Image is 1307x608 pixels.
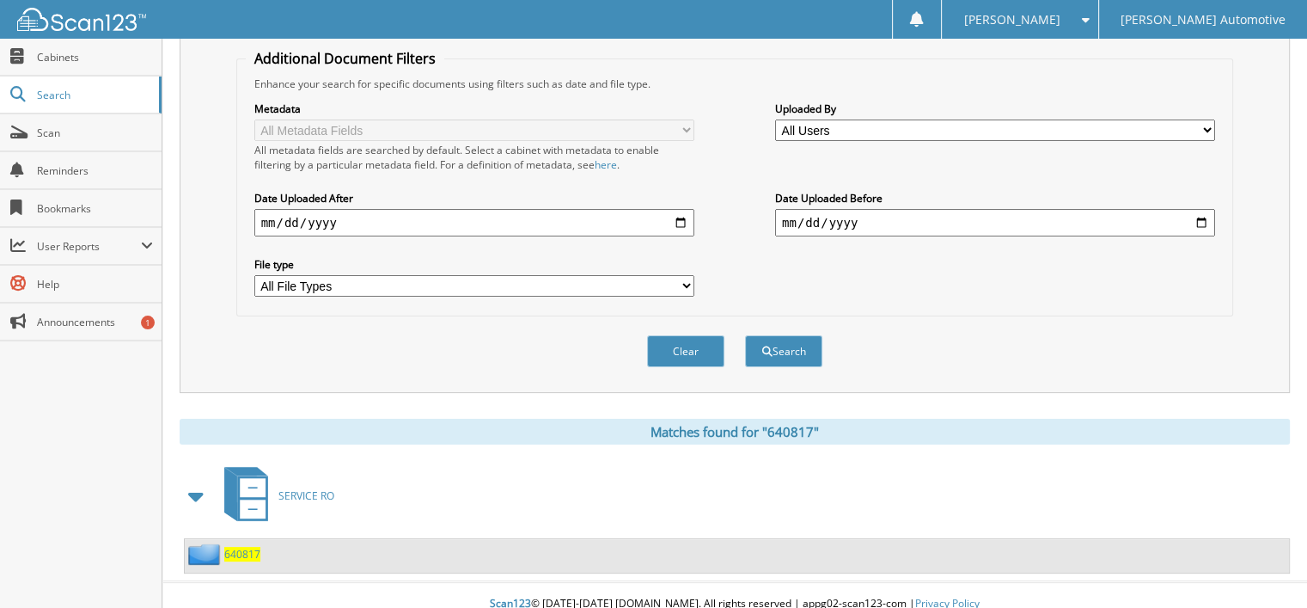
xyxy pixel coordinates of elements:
div: All metadata fields are searched by default. Select a cabinet with metadata to enable filtering b... [254,143,694,172]
label: Date Uploaded Before [775,191,1215,206]
span: Scan [37,126,153,140]
span: Cabinets [37,50,153,64]
span: User Reports [37,239,141,254]
input: end [775,209,1215,236]
label: Metadata [254,101,694,116]
span: [PERSON_NAME] [963,15,1060,25]
iframe: Chat Widget [1221,525,1307,608]
button: Clear [647,335,724,367]
input: start [254,209,694,236]
a: here [595,157,617,172]
img: folder2.png [188,544,224,565]
div: Matches found for "640817" [180,419,1290,445]
img: scan123-logo-white.svg [17,8,146,31]
span: Search [37,88,150,102]
a: 640817 [224,547,260,562]
a: SERVICE RO [214,462,334,530]
span: [PERSON_NAME] Automotive [1121,15,1286,25]
label: File type [254,257,694,272]
label: Date Uploaded After [254,191,694,206]
span: Announcements [37,315,153,329]
div: 1 [141,316,155,329]
span: Reminders [37,163,153,178]
button: Search [745,335,822,367]
legend: Additional Document Filters [246,49,444,68]
span: Bookmarks [37,201,153,216]
label: Uploaded By [775,101,1215,116]
span: Help [37,277,153,292]
span: SERVICE RO [278,488,334,503]
div: Enhance your search for specific documents using filters such as date and file type. [246,77,1225,91]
